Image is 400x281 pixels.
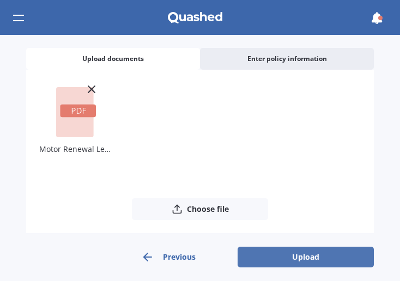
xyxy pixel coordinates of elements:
button: Choose file [132,198,268,220]
button: Previous [120,246,216,268]
div: Motor Renewal Letter AMV019291093.pdf [39,142,113,156]
button: Upload [238,247,374,267]
span: Enter policy information [247,55,327,63]
span: Upload documents [82,55,144,63]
